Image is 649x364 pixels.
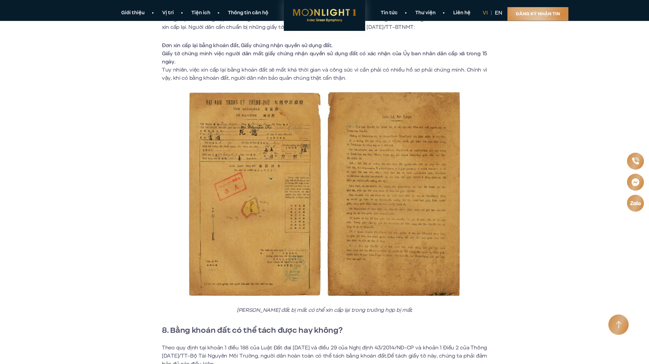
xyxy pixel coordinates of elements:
[372,9,406,17] a: Tin tức
[112,9,153,17] a: Giới thiệu
[630,200,641,206] img: Zalo icon
[495,9,502,17] a: en
[162,41,487,50] li: Đơn xin cấp lại bằng khoán đất, Giấy chứng nhận quyền sử dụng đất.
[444,9,479,17] a: Liên hệ
[631,177,640,186] img: Messenger icon
[162,324,342,336] strong: 8. Bằng khoán đất có thể tách được hay không?
[632,157,639,165] img: Phone icon
[219,9,277,17] a: Thông tin căn hộ
[162,15,487,31] p: Trong một số trường hợp, nhiều người dân vô tình làm mất bằng khoán đất. Khi mất bằng khoán đất, ...
[616,321,622,329] img: Arrow icon
[189,92,460,296] img: Bằng khoán đất bị mất có thể xin cấp lại trong trường hợp bị mất
[483,9,488,17] a: vi
[183,9,219,17] a: Tiện ích
[507,7,568,21] a: Đăng ký nhận tin
[153,9,183,17] a: Vị trí
[237,306,412,314] em: [PERSON_NAME] đất bị mất có thể xin cấp lại trong trường hợp bị mất
[162,50,487,66] li: Giấy tờ chứng minh việc người dân mất giấy chứng nhận quyền sử dụng đất có xác nhận của Ủy ban nh...
[162,66,487,82] p: Tuy nhiên, việc xin cấp lại bằng khoán đất sẽ mất khá thời gian và công sức vì cần phải có nhiều ...
[406,9,444,17] a: Thư viện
